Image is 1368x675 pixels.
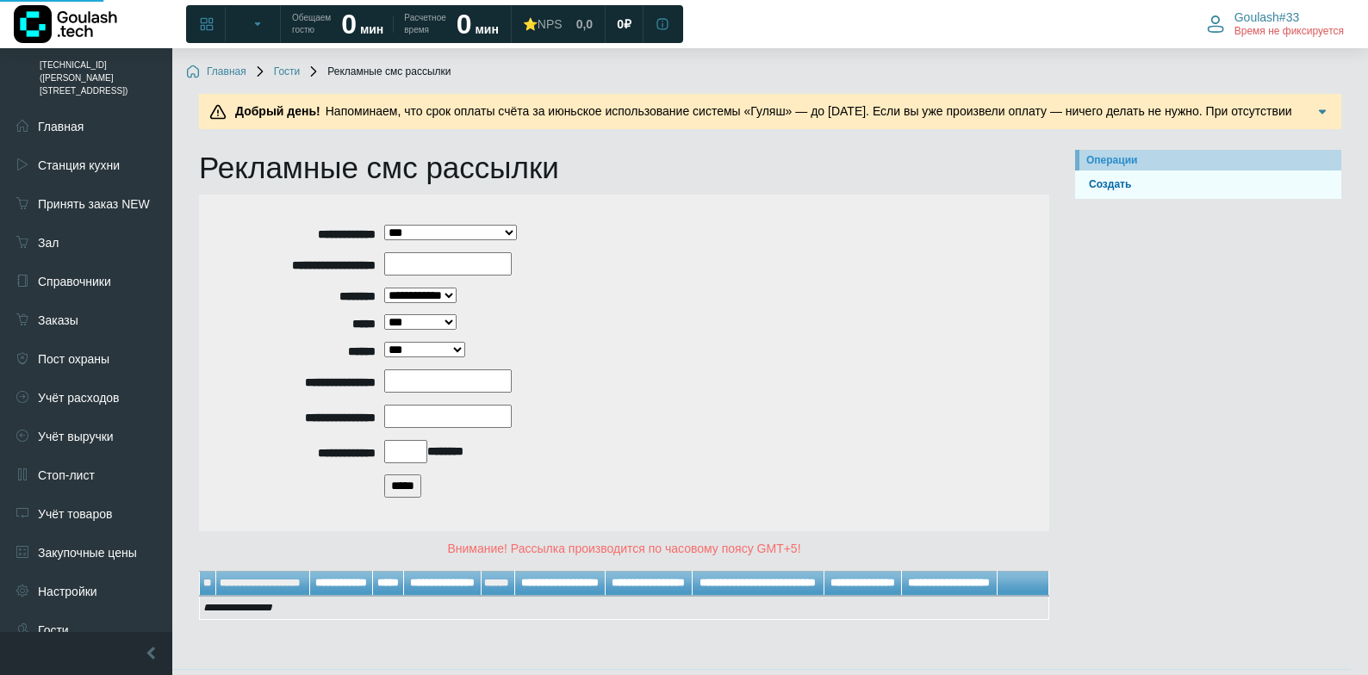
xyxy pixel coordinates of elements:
strong: 0 [457,9,472,40]
div: ⭐ [523,16,563,32]
span: ₽ [624,16,631,32]
img: Подробнее [1314,103,1331,121]
span: 0 [617,16,624,32]
div: Операции [1086,152,1334,168]
strong: 0 [341,9,357,40]
span: мин [360,22,383,36]
a: 0 ₽ [606,9,642,40]
span: NPS [538,17,563,31]
a: Обещаем гостю 0 мин Расчетное время 0 мин [282,9,509,40]
button: Goulash#33 Время не фиксируется [1197,6,1354,42]
span: Напоминаем, что срок оплаты счёта за июньское использование системы «Гуляш» — до [DATE]. Если вы ... [230,104,1292,136]
a: Создать [1082,176,1334,193]
a: ⭐NPS 0,0 [513,9,603,40]
span: Расчетное время [404,12,445,36]
span: мин [475,22,498,36]
span: 0,0 [576,16,593,32]
span: Goulash#33 [1234,9,1300,25]
a: Главная [186,65,246,79]
img: Логотип компании Goulash.tech [14,5,117,43]
span: Внимание! Рассылка производится по часовому поясу GMT+5! [447,542,800,555]
a: Гости [253,65,301,79]
h1: Рекламные смс рассылки [199,150,1049,186]
span: Рекламные смс рассылки [307,65,451,79]
span: Обещаем гостю [292,12,331,36]
span: Время не фиксируется [1234,25,1344,39]
b: Добрый день! [235,104,320,118]
img: Предупреждение [209,103,227,121]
